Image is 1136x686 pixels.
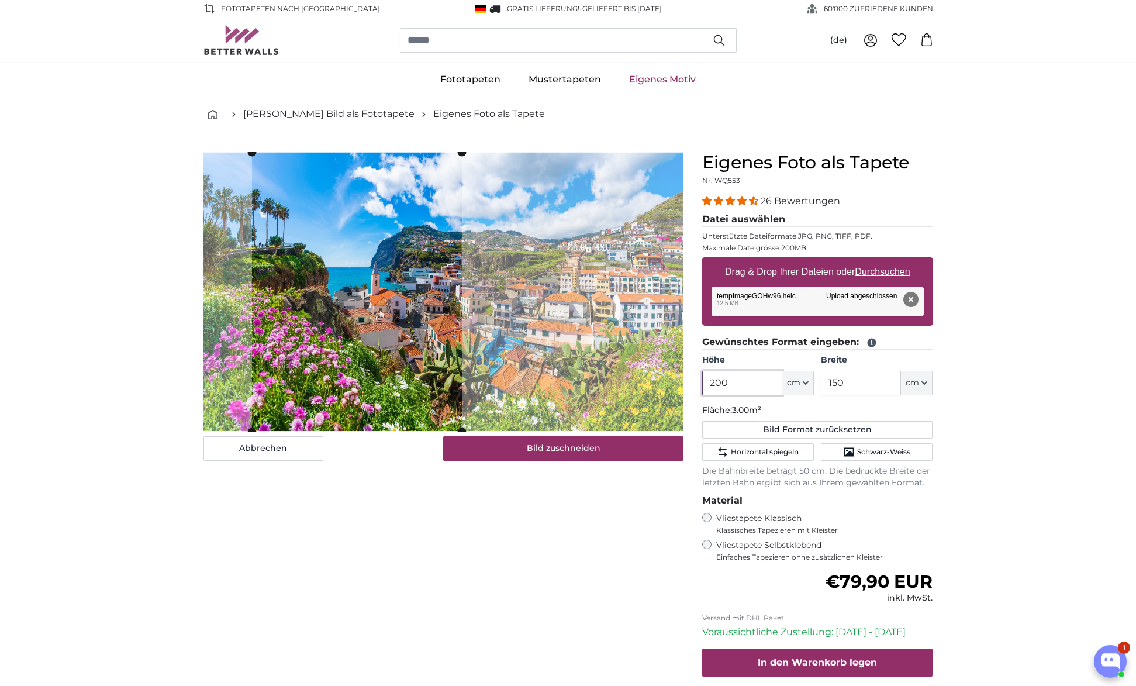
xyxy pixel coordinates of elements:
nav: breadcrumbs [203,95,933,133]
span: Klassisches Tapezieren mit Kleister [716,526,923,535]
label: Höhe [702,354,814,366]
legend: Material [702,494,933,508]
legend: Datei auswählen [702,212,933,227]
span: - [579,4,662,13]
label: Breite [821,354,933,366]
span: 4.54 stars [702,195,761,206]
button: Horizontal spiegeln [702,443,814,461]
img: Betterwalls [203,25,279,55]
label: Vliestapete Klassisch [716,513,923,535]
h1: Eigenes Foto als Tapete [702,152,933,173]
span: In den Warenkorb legen [758,657,877,668]
span: Horizontal spiegeln [731,447,799,457]
p: Versand mit DHL Paket [702,613,933,623]
legend: Gewünschtes Format eingeben: [702,335,933,350]
p: Voraussichtliche Zustellung: [DATE] - [DATE] [702,625,933,639]
div: inkl. MwSt. [826,592,933,604]
u: Durchsuchen [855,267,910,277]
span: cm [906,377,919,389]
a: Mustertapeten [515,64,615,95]
label: Vliestapete Selbstklebend [716,540,933,562]
button: In den Warenkorb legen [702,649,933,677]
span: Einfaches Tapezieren ohne zusätzlichen Kleister [716,553,933,562]
button: Abbrechen [203,436,323,461]
a: [PERSON_NAME] Bild als Fototapete [243,107,415,121]
button: cm [782,371,814,395]
label: Drag & Drop Ihrer Dateien oder [720,260,915,284]
span: cm [787,377,800,389]
a: Fototapeten [426,64,515,95]
div: 1 [1118,642,1130,654]
span: €79,90 EUR [826,571,933,592]
button: Bild zuschneiden [443,436,683,461]
span: Fototapeten nach [GEOGRAPHIC_DATA] [221,4,380,14]
button: (de) [821,30,857,51]
button: Bild Format zurücksetzen [702,421,933,439]
a: Eigenes Foto als Tapete [433,107,545,121]
img: Deutschland [475,5,486,13]
span: GRATIS Lieferung! [507,4,579,13]
p: Die Bahnbreite beträgt 50 cm. Die bedruckte Breite der letzten Bahn ergibt sich aus Ihrem gewählt... [702,466,933,489]
a: Eigenes Motiv [615,64,710,95]
p: Maximale Dateigrösse 200MB. [702,243,933,253]
span: 3.00m² [732,405,761,415]
span: Nr. WQ553 [702,176,740,185]
span: 26 Bewertungen [761,195,840,206]
p: Unterstützte Dateiformate JPG, PNG, TIFF, PDF. [702,232,933,241]
button: Schwarz-Weiss [821,443,933,461]
p: Fläche: [702,405,933,416]
button: Open chatbox [1094,645,1127,678]
button: cm [901,371,933,395]
span: Schwarz-Weiss [857,447,910,457]
span: 60'000 ZUFRIEDENE KUNDEN [824,4,933,14]
span: Geliefert bis [DATE] [582,4,662,13]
